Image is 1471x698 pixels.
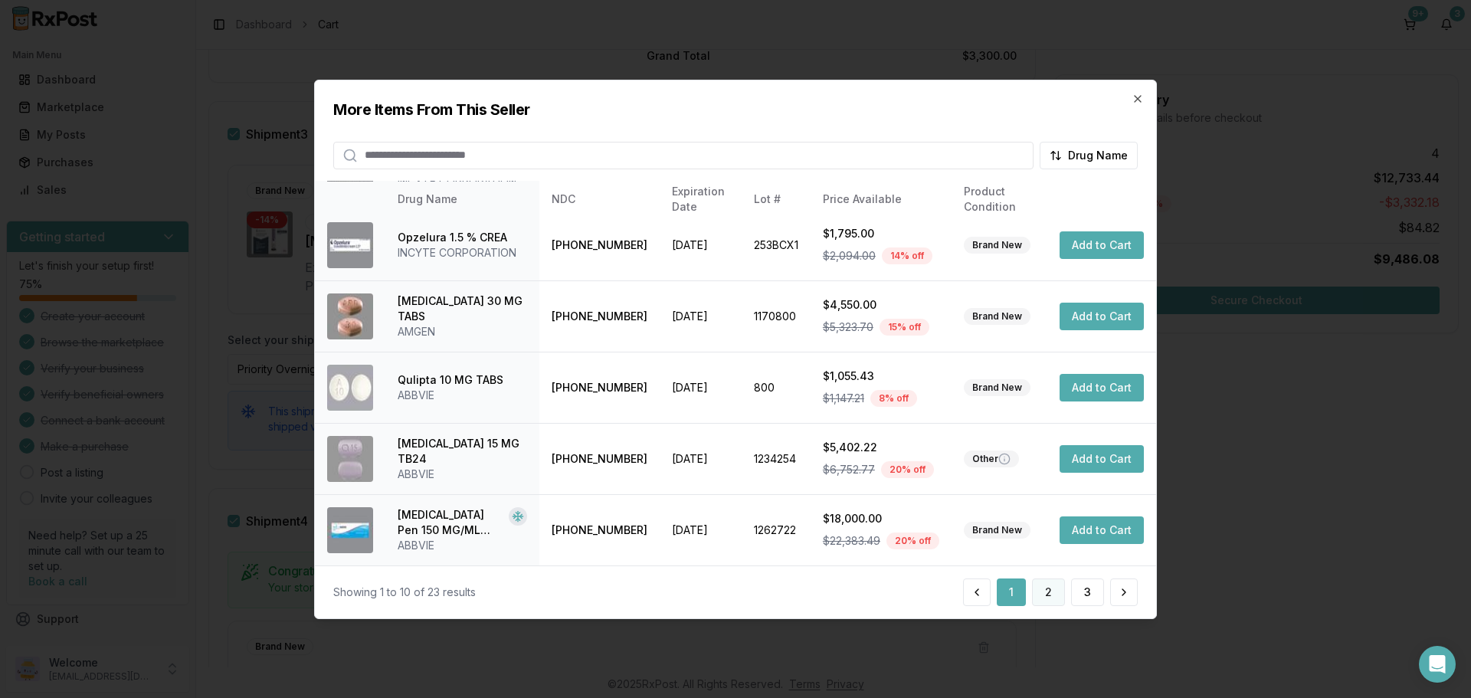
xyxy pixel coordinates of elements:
span: $2,094.00 [823,248,876,264]
th: Lot # [742,181,811,218]
div: $4,550.00 [823,297,939,313]
div: Brand New [964,308,1030,325]
button: 2 [1032,578,1065,606]
div: [MEDICAL_DATA] 15 MG TB24 [398,436,527,467]
img: Rinvoq 15 MG TB24 [327,436,373,482]
div: $1,795.00 [823,226,939,241]
h2: More Items From This Seller [333,98,1138,120]
div: INCYTE CORPORATION [398,245,527,261]
div: Brand New [964,379,1030,396]
img: Skyrizi Pen 150 MG/ML SOAJ [327,507,373,553]
td: 1234254 [742,423,811,494]
div: Other [964,451,1019,467]
div: ABBVIE [398,467,527,482]
div: AMGEN [398,324,527,339]
div: ABBVIE [398,388,527,403]
button: Drug Name [1040,141,1138,169]
td: [DATE] [660,352,742,423]
td: 1170800 [742,280,811,352]
div: 14 % off [882,247,932,264]
button: Add to Cart [1060,445,1144,473]
img: Opzelura 1.5 % CREA [327,222,373,268]
button: Add to Cart [1060,516,1144,544]
div: Opzelura 1.5 % CREA [398,230,507,245]
td: [PHONE_NUMBER] [539,280,660,352]
div: 20 % off [881,461,934,478]
span: $22,383.49 [823,533,880,549]
th: Product Condition [952,181,1047,218]
td: [DATE] [660,280,742,352]
td: [DATE] [660,423,742,494]
div: Showing 1 to 10 of 23 results [333,585,476,600]
th: Drug Name [385,181,539,218]
td: 1262722 [742,494,811,565]
button: Add to Cart [1060,231,1144,259]
button: Add to Cart [1060,303,1144,330]
td: 800 [742,352,811,423]
div: Brand New [964,522,1030,539]
td: [DATE] [660,494,742,565]
th: Expiration Date [660,181,742,218]
td: 253BCX1 [742,209,811,280]
div: $5,402.22 [823,440,939,455]
span: $6,752.77 [823,462,875,477]
span: $5,323.70 [823,320,873,335]
td: [DATE] [660,209,742,280]
span: Drug Name [1068,147,1128,162]
div: $1,055.43 [823,369,939,384]
button: 1 [997,578,1026,606]
div: Brand New [964,237,1030,254]
div: Qulipta 10 MG TABS [398,372,503,388]
div: 20 % off [886,533,939,549]
span: $1,147.21 [823,391,864,406]
div: [MEDICAL_DATA] 30 MG TABS [398,293,527,324]
td: [PHONE_NUMBER] [539,494,660,565]
td: [PHONE_NUMBER] [539,352,660,423]
div: $18,000.00 [823,511,939,526]
td: [PHONE_NUMBER] [539,423,660,494]
img: Otezla 30 MG TABS [327,293,373,339]
button: 3 [1071,578,1104,606]
div: 15 % off [880,319,929,336]
th: Price Available [811,181,952,218]
button: Add to Cart [1060,374,1144,401]
div: ABBVIE [398,538,527,553]
th: NDC [539,181,660,218]
td: [PHONE_NUMBER] [539,209,660,280]
div: [MEDICAL_DATA] Pen 150 MG/ML SOAJ [398,507,503,538]
div: 8 % off [870,390,917,407]
img: Qulipta 10 MG TABS [327,365,373,411]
